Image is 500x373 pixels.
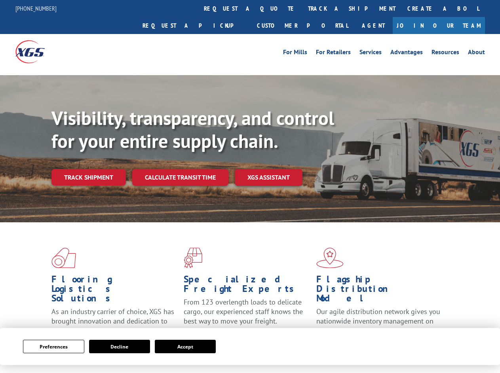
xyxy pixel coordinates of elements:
img: xgs-icon-focused-on-flooring-red [184,248,202,268]
a: [PHONE_NUMBER] [15,4,57,12]
a: Resources [432,49,459,58]
a: Customer Portal [251,17,354,34]
img: xgs-icon-total-supply-chain-intelligence-red [51,248,76,268]
span: As an industry carrier of choice, XGS has brought innovation and dedication to flooring logistics... [51,307,174,335]
a: Join Our Team [393,17,485,34]
p: From 123 overlength loads to delicate cargo, our experienced staff knows the best way to move you... [184,297,310,333]
b: Visibility, transparency, and control for your entire supply chain. [51,106,334,153]
a: Request a pickup [137,17,251,34]
a: Calculate transit time [132,169,228,186]
button: Accept [155,340,216,353]
a: XGS ASSISTANT [235,169,302,186]
a: About [468,49,485,58]
a: Advantages [390,49,423,58]
button: Decline [89,340,150,353]
h1: Flooring Logistics Solutions [51,275,178,307]
button: Preferences [23,340,84,353]
img: xgs-icon-flagship-distribution-model-red [316,248,344,268]
span: Our agile distribution network gives you nationwide inventory management on demand. [316,307,440,335]
a: Services [359,49,382,58]
a: Track shipment [51,169,126,186]
a: For Retailers [316,49,351,58]
h1: Flagship Distribution Model [316,275,443,307]
h1: Specialized Freight Experts [184,275,310,297]
a: Agent [354,17,393,34]
a: For Mills [283,49,307,58]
